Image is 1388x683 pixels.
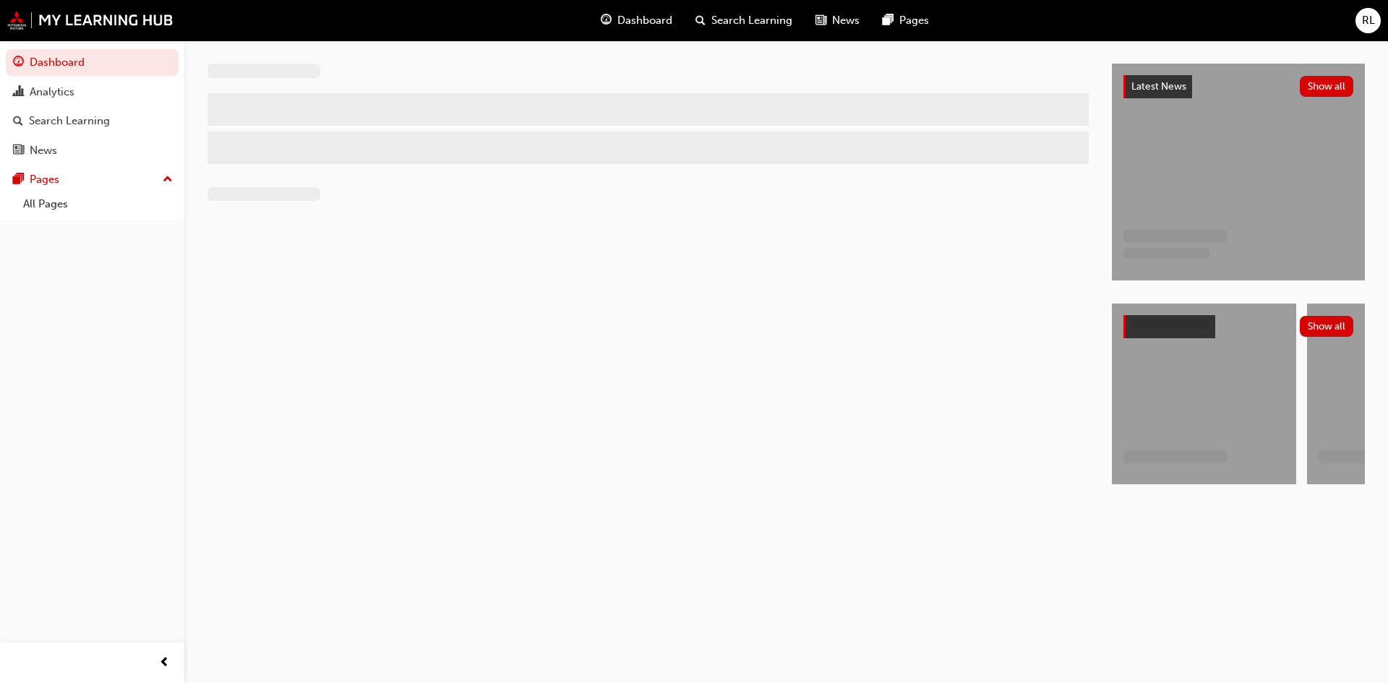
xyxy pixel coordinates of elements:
a: Latest NewsShow all [1123,75,1353,98]
button: Pages [6,166,179,193]
a: Dashboard [6,49,179,76]
span: Latest News [1131,80,1186,93]
a: news-iconNews [804,6,871,35]
div: Pages [30,171,59,188]
button: Show all [1300,316,1354,337]
span: news-icon [13,145,24,158]
span: News [832,12,860,29]
span: Dashboard [617,12,672,29]
button: DashboardAnalyticsSearch LearningNews [6,46,179,166]
a: Show all [1123,315,1353,338]
span: search-icon [695,12,706,30]
a: guage-iconDashboard [589,6,684,35]
span: guage-icon [13,56,24,69]
span: Pages [899,12,929,29]
span: prev-icon [159,654,170,672]
span: RL [1362,12,1375,29]
button: RL [1355,8,1381,33]
div: News [30,142,57,159]
span: chart-icon [13,86,24,99]
span: up-icon [163,171,173,189]
a: search-iconSearch Learning [684,6,804,35]
a: News [6,137,179,164]
span: pages-icon [13,173,24,186]
span: guage-icon [601,12,612,30]
a: Search Learning [6,108,179,134]
img: mmal [7,11,173,30]
a: All Pages [17,193,179,215]
span: pages-icon [883,12,894,30]
button: Show all [1300,76,1354,97]
a: pages-iconPages [871,6,941,35]
span: search-icon [13,115,23,128]
span: news-icon [815,12,826,30]
a: Analytics [6,79,179,106]
span: Search Learning [711,12,792,29]
div: Analytics [30,84,74,100]
div: Search Learning [29,113,110,129]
